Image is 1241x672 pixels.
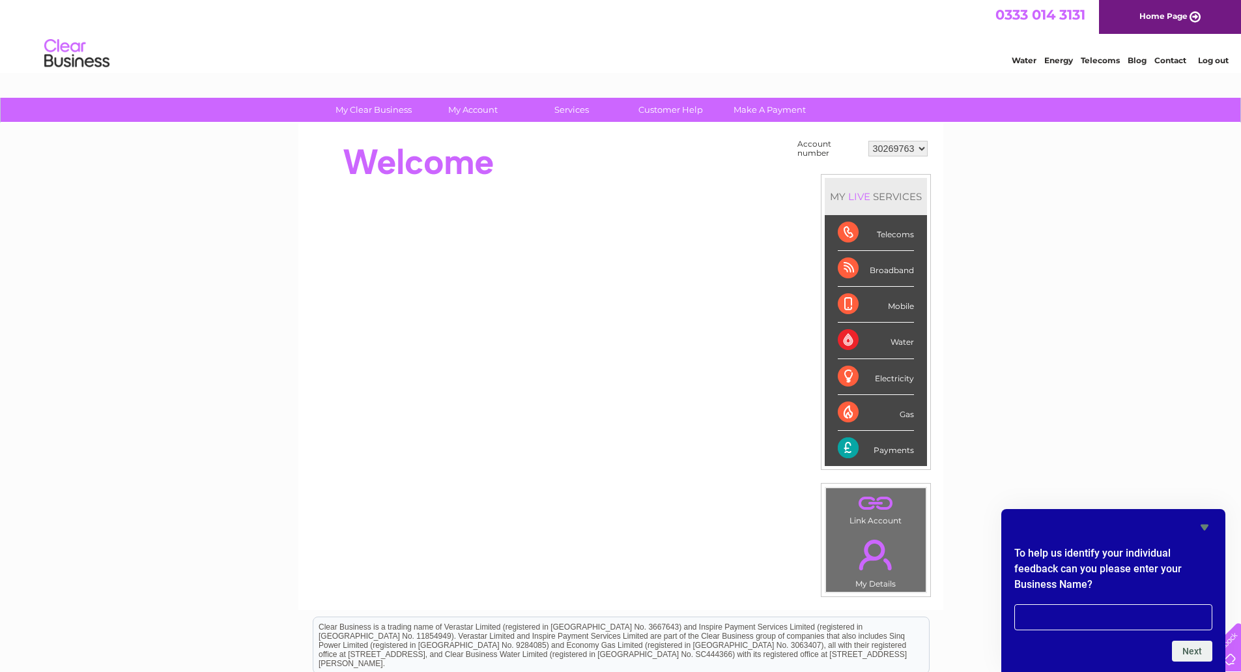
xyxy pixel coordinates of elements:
[1197,519,1212,535] button: Hide survey
[838,395,914,431] div: Gas
[838,287,914,323] div: Mobile
[716,98,823,122] a: Make A Payment
[838,215,914,251] div: Telecoms
[617,98,724,122] a: Customer Help
[1172,641,1212,662] button: Next question
[846,190,873,203] div: LIVE
[320,98,427,122] a: My Clear Business
[1081,55,1120,65] a: Telecoms
[1014,604,1212,630] input: To help us identify your individual feedback can you please enter your Business Name?
[1198,55,1229,65] a: Log out
[1128,55,1147,65] a: Blog
[838,251,914,287] div: Broadband
[838,323,914,358] div: Water
[1014,546,1212,599] h2: To help us identify your individual feedback can you please enter your Business Name?
[44,34,110,74] img: logo.png
[1014,519,1212,662] div: To help us identify your individual feedback can you please enter your Business Name?
[518,98,625,122] a: Services
[1012,55,1036,65] a: Water
[1154,55,1186,65] a: Contact
[838,359,914,395] div: Electricity
[794,136,865,161] td: Account number
[313,7,929,63] div: Clear Business is a trading name of Verastar Limited (registered in [GEOGRAPHIC_DATA] No. 3667643...
[825,488,926,529] td: Link Account
[825,178,927,215] div: MY SERVICES
[829,491,922,514] a: .
[825,529,926,592] td: My Details
[829,532,922,577] a: .
[419,98,526,122] a: My Account
[1044,55,1073,65] a: Energy
[995,7,1085,23] a: 0333 014 3131
[838,431,914,466] div: Payments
